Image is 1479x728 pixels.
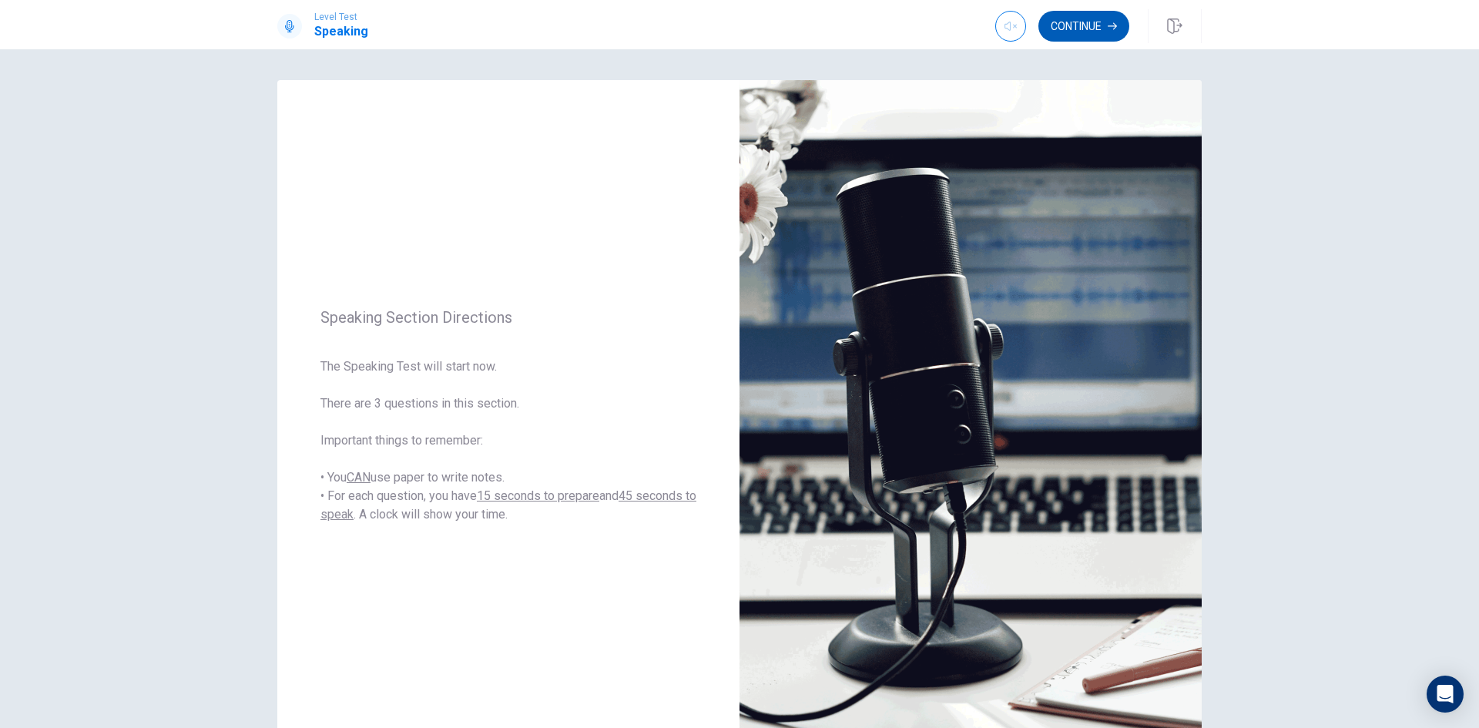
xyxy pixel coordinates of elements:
button: Continue [1038,11,1129,42]
u: 15 seconds to prepare [477,488,599,503]
span: Level Test [314,12,368,22]
div: Open Intercom Messenger [1427,676,1464,713]
span: The Speaking Test will start now. There are 3 questions in this section. Important things to reme... [320,357,696,524]
h1: Speaking [314,22,368,41]
u: CAN [347,470,371,485]
span: Speaking Section Directions [320,308,696,327]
